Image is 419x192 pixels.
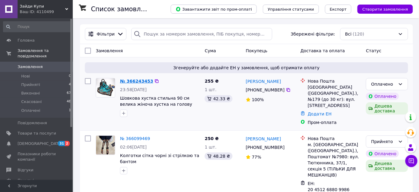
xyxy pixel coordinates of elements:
[18,178,34,183] span: Покупці
[330,7,347,12] span: Експорт
[246,136,281,142] a: [PERSON_NAME]
[21,91,40,96] span: Виконані
[308,119,361,125] div: Пром-оплата
[20,9,73,15] div: Ваш ID: 4110499
[300,48,345,53] span: Доставка та оплата
[3,21,72,32] input: Пошук
[21,74,30,79] span: Нові
[308,111,332,116] a: Додати ЕН
[308,181,350,192] span: ЕН: 20 4512 6880 9986
[87,65,406,71] span: Згенеруйте або додайте ЕН у замовлення, щоб отримати оплату
[291,31,335,37] span: Збережені фільтри:
[366,48,381,53] span: Статус
[345,31,352,37] span: Всі
[21,82,40,87] span: Прийняті
[18,120,47,126] span: Повідомлення
[205,145,216,149] span: 1 шт.
[268,7,314,12] span: Управління статусами
[205,153,232,160] div: 48.28 ₴
[91,5,153,13] h1: Список замовлень
[245,143,286,152] div: [PHONE_NUMBER]
[245,86,286,94] div: [PHONE_NUMBER]
[18,151,56,162] span: Показники роботи компанії
[96,78,115,97] img: Фото товару
[18,141,62,146] span: [DEMOGRAPHIC_DATA]
[18,48,73,59] span: Замовлення та повідомлення
[308,135,361,142] div: Нова Пошта
[308,84,361,108] div: [GEOGRAPHIC_DATA] ([GEOGRAPHIC_DATA].), №179 (до 30 кг): вул. [STREET_ADDRESS]
[366,160,408,172] div: Дешева доставка
[58,141,65,146] span: 31
[69,74,71,79] span: 0
[205,79,219,84] span: 255 ₴
[67,99,71,105] span: 48
[205,95,232,102] div: 42.33 ₴
[351,6,413,11] a: Створити замовлення
[371,138,396,145] div: Прийнято
[20,4,65,9] span: Зайди Купи
[131,28,272,40] input: Пошук за номером замовлення, ПІБ покупця, номером телефону, Email, номером накладної
[205,136,219,141] span: 250 ₴
[205,48,216,53] span: Cума
[97,31,115,37] span: Фільтри
[176,6,252,12] span: Завантажити звіт по пром-оплаті
[96,48,123,53] span: Замовлення
[366,93,399,100] div: Оплачено
[366,102,408,115] div: Дешева доставка
[120,145,147,149] span: 02:06[DATE]
[96,136,115,155] img: Фото товару
[21,108,40,113] span: Оплачені
[120,96,192,113] a: Шовкова хустка стильна 90 см велика жіноча хустка на голову Бірюзовий леопард
[252,97,264,102] span: 100%
[246,48,267,53] span: Покупець
[308,142,361,178] div: м. [GEOGRAPHIC_DATA] ([GEOGRAPHIC_DATA].), Поштомат №7980: вул. Тютюнника, 37/1, секція 5 (ТІЛЬКИ...
[263,5,319,14] button: Управління статусами
[69,108,71,113] span: 1
[96,135,115,155] a: Фото товару
[371,81,396,87] div: Оплачено
[65,141,70,146] span: 2
[21,99,42,105] span: Скасовані
[362,7,408,12] span: Створити замовлення
[366,150,399,157] div: Оплачено
[18,131,56,136] span: Товари та послуги
[69,82,71,87] span: 4
[120,79,153,84] a: № 366243453
[353,32,364,36] span: (120)
[67,91,71,96] span: 67
[18,167,33,173] span: Відгуки
[205,87,216,92] span: 1 шт.
[18,64,43,70] span: Замовлення
[325,5,352,14] button: Експорт
[308,78,361,84] div: Нова Пошта
[120,136,150,141] a: № 366099469
[18,38,35,43] span: Головна
[252,155,261,159] span: 77%
[171,5,257,14] button: Завантажити звіт по пром-оплаті
[357,5,413,14] button: Створити замовлення
[120,153,199,164] a: Колготки сітка чорні зі стрілкою та бантом
[120,87,147,92] span: 23:58[DATE]
[405,155,417,167] button: Чат з покупцем
[246,78,281,84] a: [PERSON_NAME]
